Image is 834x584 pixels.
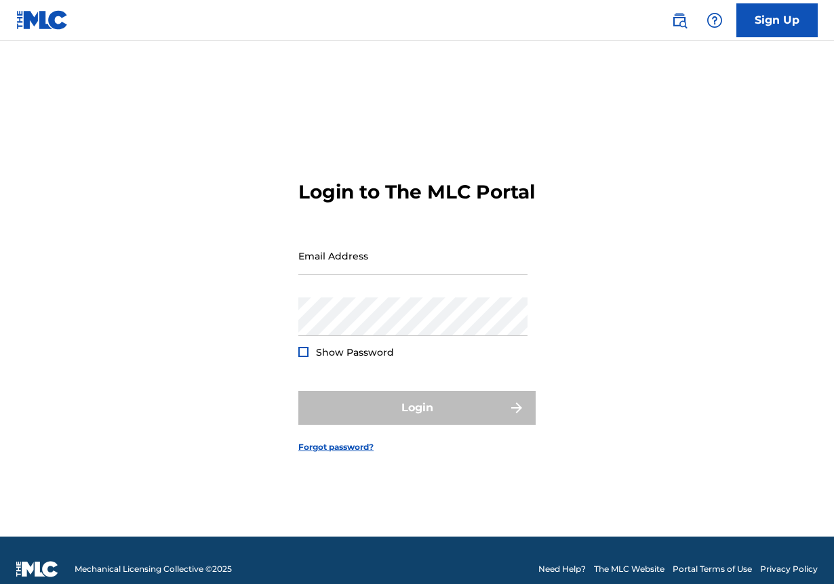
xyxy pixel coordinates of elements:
div: Help [701,7,728,34]
a: Need Help? [538,563,586,575]
img: help [707,12,723,28]
iframe: Chat Widget [766,519,834,584]
img: search [671,12,688,28]
a: Portal Terms of Use [673,563,752,575]
a: Sign Up [736,3,818,37]
img: MLC Logo [16,10,68,30]
h3: Login to The MLC Portal [298,180,535,204]
a: Privacy Policy [760,563,818,575]
span: Show Password [316,346,394,358]
img: logo [16,561,58,577]
div: Widget de chat [766,519,834,584]
span: Mechanical Licensing Collective © 2025 [75,563,232,575]
a: The MLC Website [594,563,664,575]
a: Forgot password? [298,441,374,453]
a: Public Search [666,7,693,34]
